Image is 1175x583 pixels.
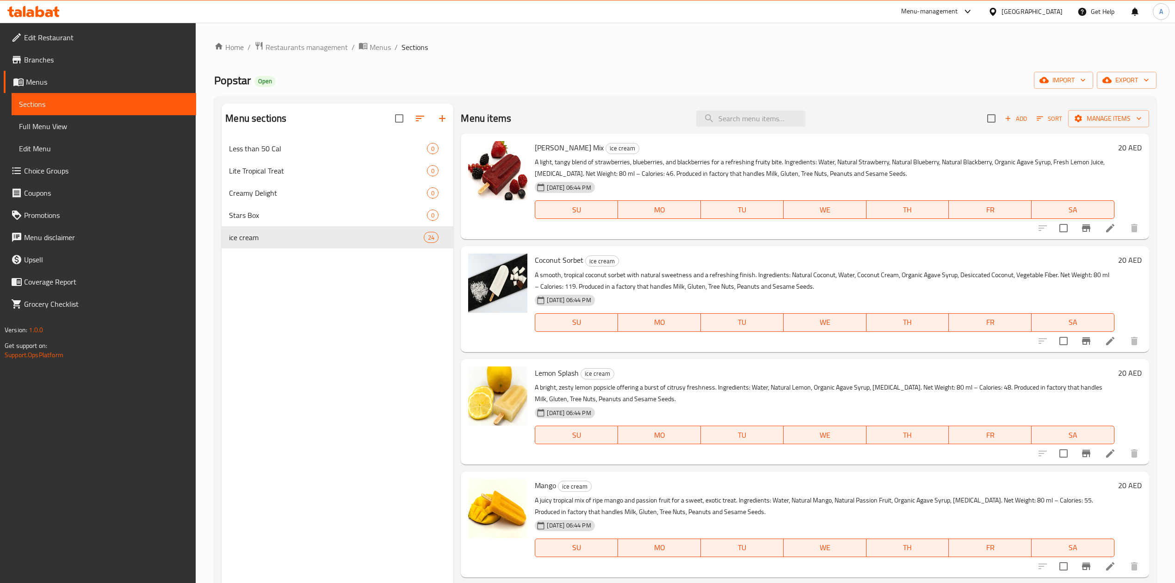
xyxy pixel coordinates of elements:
[4,26,196,49] a: Edit Restaurant
[784,200,866,219] button: WE
[1123,330,1145,352] button: delete
[558,481,592,492] div: ice cream
[866,426,949,444] button: TH
[5,349,63,361] a: Support.OpsPlatform
[229,210,427,221] div: Stars Box
[5,340,47,352] span: Get support on:
[901,6,958,17] div: Menu-management
[266,42,348,53] span: Restaurants management
[1054,218,1073,238] span: Select to update
[1032,313,1114,332] button: SA
[427,144,438,153] span: 0
[431,107,453,130] button: Add section
[539,316,614,329] span: SU
[952,541,1028,554] span: FR
[539,203,614,217] span: SU
[535,313,618,332] button: SU
[543,183,594,192] span: [DATE] 06:44 PM
[949,539,1032,557] button: FR
[225,112,286,125] h2: Menu sections
[535,478,556,492] span: Mango
[784,539,866,557] button: WE
[24,32,189,43] span: Edit Restaurant
[4,49,196,71] a: Branches
[4,204,196,226] a: Promotions
[1003,113,1028,124] span: Add
[622,203,697,217] span: MO
[543,296,594,304] span: [DATE] 06:44 PM
[705,428,780,442] span: TU
[461,112,511,125] h2: Menu items
[229,143,427,154] span: Less than 50 Cal
[395,42,398,53] li: /
[618,426,701,444] button: MO
[424,232,439,243] div: items
[19,143,189,154] span: Edit Menu
[427,210,439,221] div: items
[1068,110,1149,127] button: Manage items
[4,271,196,293] a: Coverage Report
[1035,428,1111,442] span: SA
[787,541,863,554] span: WE
[24,298,189,310] span: Grocery Checklist
[535,253,583,267] span: Coconut Sorbet
[952,203,1028,217] span: FR
[4,293,196,315] a: Grocery Checklist
[539,428,614,442] span: SU
[24,165,189,176] span: Choice Groups
[787,316,863,329] span: WE
[12,137,196,160] a: Edit Menu
[949,313,1032,332] button: FR
[254,76,276,87] div: Open
[359,41,391,53] a: Menus
[606,143,639,154] span: ice cream
[1034,72,1093,89] button: import
[427,187,439,198] div: items
[247,42,251,53] li: /
[1159,6,1163,17] span: A
[581,368,614,379] div: ice cream
[1105,448,1116,459] a: Edit menu item
[1035,541,1111,554] span: SA
[1123,555,1145,577] button: delete
[1075,442,1097,465] button: Branch-specific-item
[24,210,189,221] span: Promotions
[402,42,428,53] span: Sections
[1041,74,1086,86] span: import
[585,255,619,267] div: ice cream
[5,324,27,336] span: Version:
[543,521,594,530] span: [DATE] 06:44 PM
[352,42,355,53] li: /
[701,539,784,557] button: TU
[701,200,784,219] button: TU
[19,121,189,132] span: Full Menu View
[1032,426,1114,444] button: SA
[468,254,527,313] img: Coconut Sorbet
[468,141,527,200] img: Berry Mix
[229,165,427,176] span: Lite Tropical Treat
[870,541,946,554] span: TH
[866,539,949,557] button: TH
[618,539,701,557] button: MO
[468,366,527,426] img: Lemon Splash
[558,481,591,492] span: ice cream
[4,160,196,182] a: Choice Groups
[1105,223,1116,234] a: Edit menu item
[4,248,196,271] a: Upsell
[705,541,780,554] span: TU
[214,41,1156,53] nav: breadcrumb
[1054,444,1073,463] span: Select to update
[1118,254,1142,267] h6: 20 AED
[696,111,805,127] input: search
[618,200,701,219] button: MO
[543,409,594,417] span: [DATE] 06:44 PM
[705,203,780,217] span: TU
[1032,539,1114,557] button: SA
[586,256,618,267] span: ice cream
[784,313,866,332] button: WE
[12,115,196,137] a: Full Menu View
[214,70,251,91] span: Popstar
[535,426,618,444] button: SU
